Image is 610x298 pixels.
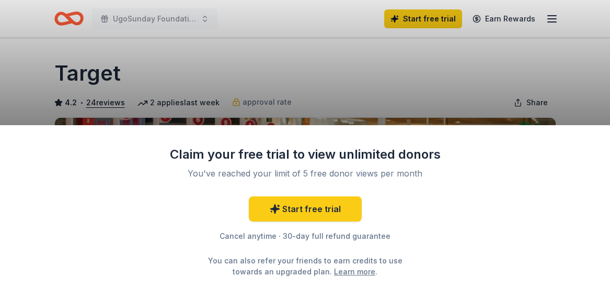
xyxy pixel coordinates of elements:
a: Learn more [334,266,375,277]
a: Start free trial [249,196,362,222]
div: You've reached your limit of 5 free donor views per month [182,167,429,180]
div: Claim your free trial to view unlimited donors [169,146,441,163]
div: You can also refer your friends to earn credits to use towards an upgraded plan. . [199,255,412,277]
div: Cancel anytime · 30-day full refund guarantee [169,230,441,242]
